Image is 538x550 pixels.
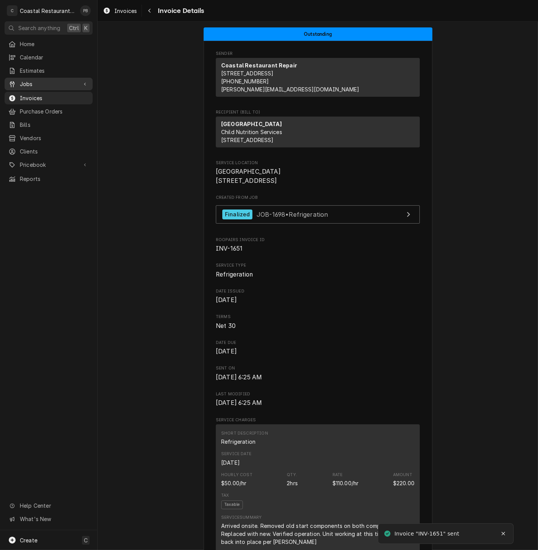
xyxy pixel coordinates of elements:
span: Reports [20,175,89,183]
div: Amount [393,472,412,478]
div: Amount [393,479,414,487]
div: Quantity [287,472,298,487]
span: Vendors [20,134,89,142]
span: Purchase Orders [20,107,89,115]
a: Go to Jobs [5,78,93,90]
span: Home [20,40,89,48]
div: Hourly Cost [221,472,252,478]
div: Qty. [287,472,297,478]
span: [STREET_ADDRESS] [221,70,274,77]
div: Recipient (Bill To) [216,117,420,147]
span: Service Type [216,270,420,279]
span: Date Due [216,347,420,356]
div: Service Location [216,160,420,185]
div: Short Description [221,430,268,436]
div: Sender [216,58,420,97]
span: Search anything [18,24,60,32]
span: Invoice Details [156,6,204,16]
div: Service Date [221,451,251,466]
div: Service Date [221,459,240,467]
div: Phill Blush's Avatar [80,5,91,16]
div: Rate [332,472,343,478]
span: Last Modified [216,398,420,408]
div: Price [332,479,359,487]
span: Terms [216,314,420,320]
a: [PERSON_NAME][EMAIL_ADDRESS][DOMAIN_NAME] [221,86,360,93]
span: Pricebook [20,161,77,169]
div: Finalized [222,209,252,220]
span: Date Due [216,340,420,346]
button: Search anythingCtrlK [5,21,93,35]
span: Net 30 [216,322,236,329]
div: Cost [221,472,252,487]
span: Invoices [114,7,137,15]
div: Sender [216,58,420,100]
div: Date Issued [216,288,420,305]
div: Last Modified [216,391,420,408]
a: Reports [5,173,93,185]
span: Taxable [221,500,243,509]
strong: Coastal Restaurant Repair [221,62,297,69]
div: Arrived onsite. Removed old start components on both compressors. Replaced with new. Verified ope... [221,522,414,546]
span: Help Center [20,502,88,510]
div: Service Type [216,262,420,279]
button: Navigate back [143,5,156,17]
div: Recipient (Bill To) [216,117,420,150]
div: Terms [216,314,420,330]
div: Created From Job [216,195,420,227]
span: Service Location [216,167,420,185]
div: Cost [221,479,246,487]
a: Home [5,38,93,50]
span: Invoices [20,94,89,102]
div: C [7,5,18,16]
span: Service Location [216,160,420,166]
span: Outstanding [304,32,332,37]
span: Service Type [216,262,420,269]
span: Create [20,537,37,544]
span: JOB-1698 • Refrigeration [257,210,328,218]
span: Ctrl [69,24,79,32]
div: Coastal Restaurant Repair [20,7,76,15]
span: What's New [20,515,88,523]
div: Short Description [221,430,268,446]
div: Service Summary [221,515,262,521]
div: Invoice "INV-1651" sent [395,530,461,538]
div: Price [332,472,359,487]
span: Refrigeration [216,271,253,278]
a: Purchase Orders [5,105,93,118]
span: INV-1651 [216,245,243,252]
a: Vendors [5,132,93,144]
span: Bills [20,121,89,129]
a: Go to Pricebook [5,158,93,171]
span: [DATE] 6:25 AM [216,399,262,406]
a: Estimates [5,64,93,77]
a: View Job [216,205,420,224]
span: [DATE] [216,348,237,355]
span: Date Issued [216,288,420,294]
span: Sender [216,51,420,57]
div: Quantity [287,479,298,487]
span: Terms [216,321,420,331]
div: Tax [221,492,229,499]
span: Recipient (Bill To) [216,109,420,115]
span: Sent On [216,373,420,382]
a: Invoices [5,92,93,104]
a: Bills [5,118,93,131]
strong: [GEOGRAPHIC_DATA] [221,121,282,127]
span: K [84,24,88,32]
div: PB [80,5,91,16]
span: Last Modified [216,391,420,397]
span: Roopairs Invoice ID [216,237,420,243]
a: Clients [5,145,93,158]
span: Estimates [20,67,89,75]
span: [DATE] 6:25 AM [216,374,262,381]
div: Status [204,27,432,41]
a: Invoices [100,5,140,17]
span: Created From Job [216,195,420,201]
div: Service Date [221,451,251,457]
div: Amount [393,472,414,487]
a: [PHONE_NUMBER] [221,78,269,85]
a: Go to What's New [5,513,93,525]
div: Roopairs Invoice ID [216,237,420,253]
span: [DATE] [216,296,237,304]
